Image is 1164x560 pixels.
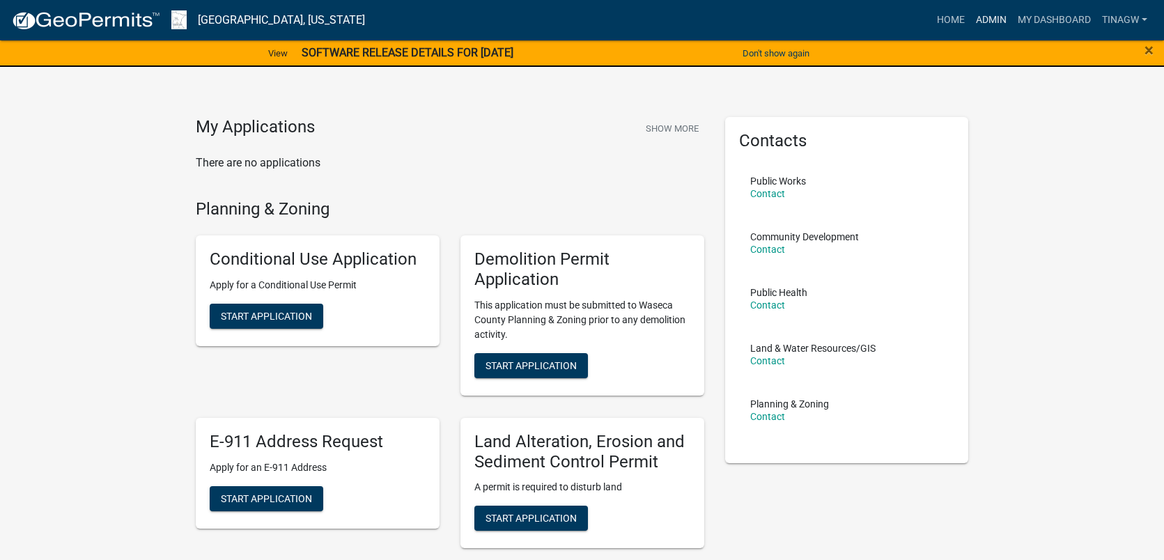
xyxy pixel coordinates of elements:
[474,432,690,472] h5: Land Alteration, Erosion and Sediment Control Permit
[474,480,690,495] p: A permit is required to disturb land
[750,176,806,186] p: Public Works
[750,399,829,409] p: Planning & Zoning
[640,117,704,140] button: Show More
[474,249,690,290] h5: Demolition Permit Application
[750,188,785,199] a: Contact
[221,492,312,504] span: Start Application
[737,42,815,65] button: Don't show again
[474,298,690,342] p: This application must be submitted to Waseca County Planning & Zoning prior to any demolition act...
[198,8,365,32] a: [GEOGRAPHIC_DATA], [US_STATE]
[171,10,187,29] img: Waseca County, Minnesota
[196,155,704,171] p: There are no applications
[210,249,426,270] h5: Conditional Use Application
[486,359,577,371] span: Start Application
[196,117,315,138] h4: My Applications
[739,131,955,151] h5: Contacts
[221,311,312,322] span: Start Application
[210,304,323,329] button: Start Application
[970,7,1012,33] a: Admin
[210,460,426,475] p: Apply for an E-911 Address
[750,244,785,255] a: Contact
[750,343,876,353] p: Land & Water Resources/GIS
[263,42,293,65] a: View
[474,353,588,378] button: Start Application
[196,199,704,219] h4: Planning & Zoning
[1096,7,1153,33] a: TinaGW
[210,486,323,511] button: Start Application
[302,46,513,59] strong: SOFTWARE RELEASE DETAILS FOR [DATE]
[750,300,785,311] a: Contact
[486,513,577,524] span: Start Application
[750,288,807,297] p: Public Health
[210,432,426,452] h5: E-911 Address Request
[474,506,588,531] button: Start Application
[1144,42,1154,59] button: Close
[750,355,785,366] a: Contact
[750,232,859,242] p: Community Development
[750,411,785,422] a: Contact
[210,278,426,293] p: Apply for a Conditional Use Permit
[1144,40,1154,60] span: ×
[1012,7,1096,33] a: My Dashboard
[931,7,970,33] a: Home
